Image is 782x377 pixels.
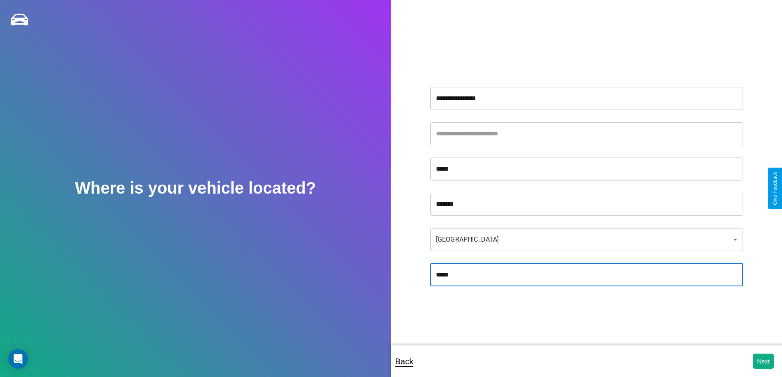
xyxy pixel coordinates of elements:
[75,179,316,197] h2: Where is your vehicle located?
[8,349,28,369] div: Open Intercom Messenger
[395,354,413,369] p: Back
[772,172,778,205] div: Give Feedback
[753,354,774,369] button: Next
[430,228,743,251] div: [GEOGRAPHIC_DATA]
